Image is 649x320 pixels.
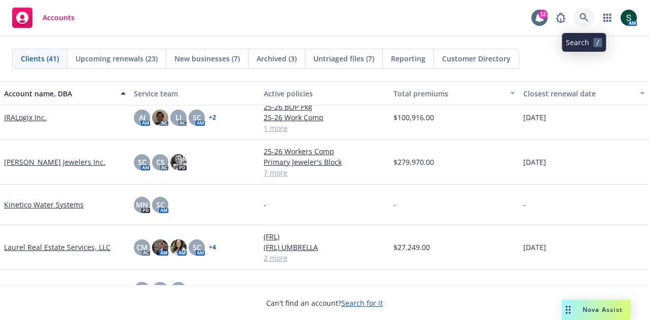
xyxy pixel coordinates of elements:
[523,285,526,295] span: -
[523,157,546,167] span: [DATE]
[209,244,216,251] a: + 4
[76,53,158,64] span: Upcoming renewals (23)
[393,112,434,123] span: $100,916.00
[442,53,511,64] span: Customer Directory
[152,110,168,126] img: photo
[4,157,105,167] a: [PERSON_NAME] Jewelers Inc.
[4,199,84,210] a: Kinetico Water Systems
[174,53,240,64] span: New businesses (7)
[519,81,649,105] button: Closest renewal date
[138,285,147,295] span: SC
[4,88,115,99] div: Account name, DBA
[523,242,546,253] span: [DATE]
[174,285,183,295] span: CS
[156,199,165,210] span: SC
[574,8,594,28] a: Search
[266,298,383,308] span: Can't find an account?
[393,88,504,99] div: Total premiums
[551,8,571,28] a: Report a Bug
[257,53,297,64] span: Archived (3)
[264,123,385,133] a: 1 more
[562,300,574,320] div: Drag to move
[341,298,383,308] a: Search for it
[389,81,519,105] button: Total premiums
[313,53,374,64] span: Untriaged files (7)
[156,157,165,167] span: CS
[136,199,148,210] span: MN
[170,154,187,170] img: photo
[156,285,165,295] span: AD
[193,112,201,123] span: SC
[583,305,623,314] span: Nova Assist
[264,167,385,178] a: 7 more
[43,14,75,22] span: Accounts
[264,112,385,123] a: 25-26 Work Comp
[175,112,182,123] span: LI
[523,112,546,123] span: [DATE]
[393,242,430,253] span: $27,249.00
[264,285,266,295] span: -
[4,112,47,123] a: IRALogix Inc.
[139,112,146,123] span: AJ
[264,146,385,157] a: 25-26 Workers Comp
[264,101,385,112] a: 25-26 BOP Pkg
[562,300,631,320] button: Nova Assist
[152,239,168,256] img: photo
[264,199,266,210] span: -
[260,81,389,105] button: Active policies
[193,242,201,253] span: SC
[138,157,147,167] span: SC
[4,285,83,295] a: Loadout Entertainment
[393,285,396,295] span: -
[621,10,637,26] img: photo
[264,157,385,167] a: Primary Jeweler's Block
[134,88,256,99] div: Service team
[597,8,618,28] a: Switch app
[136,242,148,253] span: CM
[393,157,434,167] span: $279,970.00
[523,88,634,99] div: Closest renewal date
[264,242,385,253] a: (FRL) UMBRELLA
[523,199,526,210] span: -
[264,231,385,242] a: (FRL)
[264,88,385,99] div: Active policies
[170,239,187,256] img: photo
[209,115,216,121] a: + 2
[393,199,396,210] span: -
[4,242,111,253] a: Laurel Real Estate Services, LLC
[391,53,425,64] span: Reporting
[130,81,260,105] button: Service team
[264,253,385,263] a: 2 more
[21,53,59,64] span: Clients (41)
[538,10,548,19] div: 12
[8,4,79,32] a: Accounts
